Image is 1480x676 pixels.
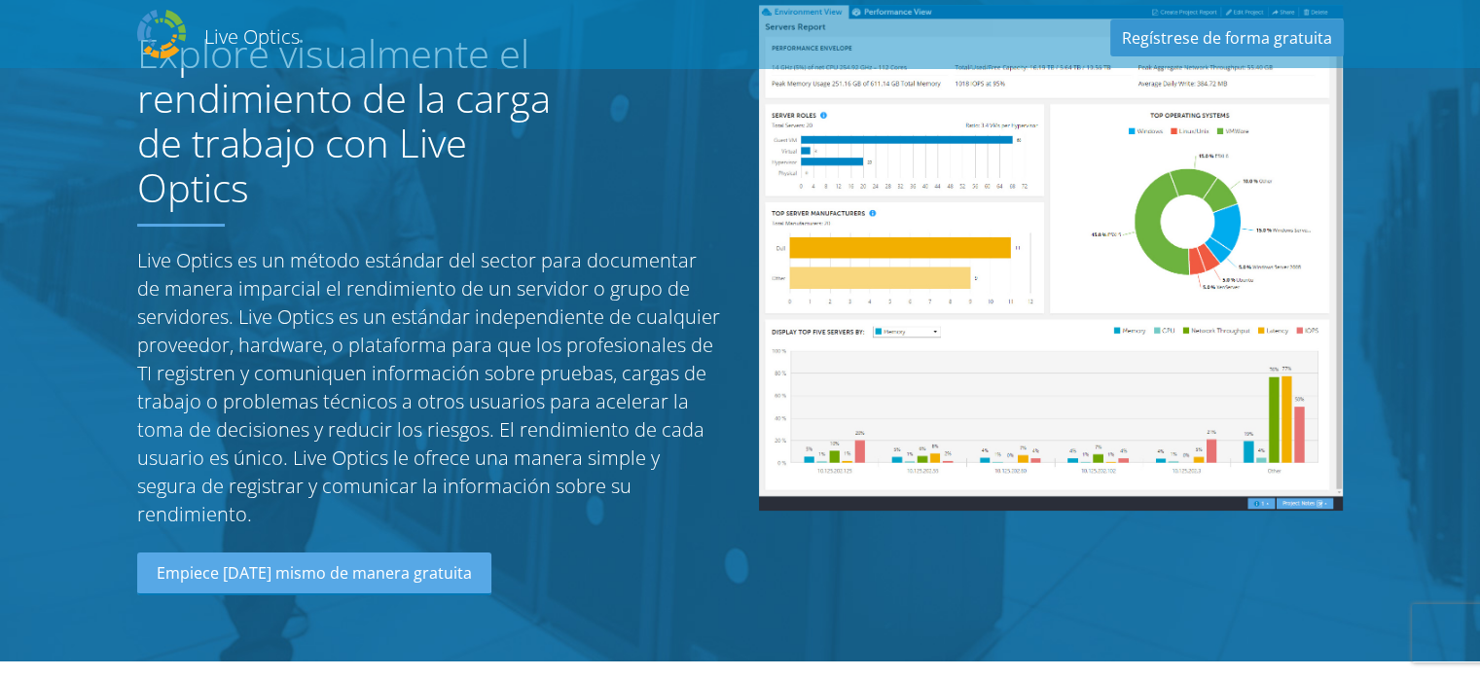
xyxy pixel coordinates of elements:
[204,23,300,50] h2: Live Optics
[137,552,491,595] a: Empiece [DATE] mismo de manera gratuita
[137,31,575,210] h1: Explore visualmente el rendimiento de la carga de trabajo con Live Optics
[1110,19,1344,56] a: Regístrese de forma gratuita
[137,246,721,528] p: Live Optics es un método estándar del sector para documentar de manera imparcial el rendimiento d...
[759,5,1343,511] img: Server Report
[137,10,186,58] img: Dell Dpack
